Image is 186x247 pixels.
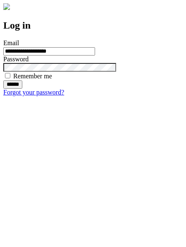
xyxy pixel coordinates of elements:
a: Forgot your password? [3,89,64,96]
img: logo-4e3dc11c47720685a147b03b5a06dd966a58ff35d612b21f08c02c0306f2b779.png [3,3,10,10]
label: Remember me [13,73,52,80]
h2: Log in [3,20,183,31]
label: Password [3,56,29,63]
label: Email [3,39,19,46]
